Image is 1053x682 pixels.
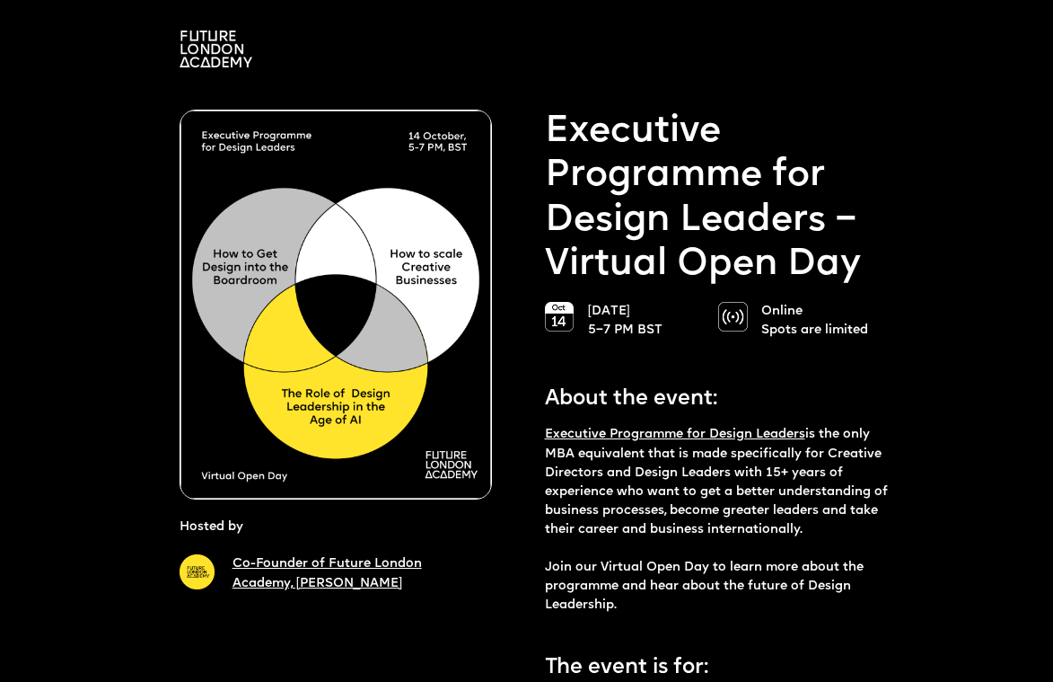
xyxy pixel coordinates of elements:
[180,31,252,67] img: A logo saying in 3 lines: Future London Academy
[180,518,243,536] p: Hosted by
[588,302,700,340] p: [DATE] 5–7 PM BST
[545,374,892,415] p: About the event:
[545,110,892,287] p: Executive Programme for Design Leaders – Virtual Open Day
[545,428,805,441] a: Executive Programme for Design Leaders
[180,554,215,589] img: A yellow circle with Future London Academy logo
[545,425,892,615] p: is the only MBA equivalent that is made specifically for Creative Directors and Design Leaders wi...
[233,557,422,589] a: Co-Founder of Future London Academy, [PERSON_NAME]
[761,302,873,340] p: Online Spots are limited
